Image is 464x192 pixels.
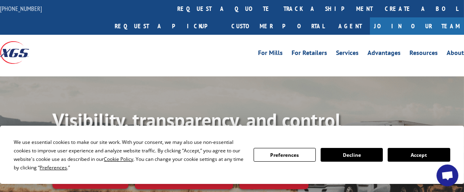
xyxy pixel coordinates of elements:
a: Resources [409,50,438,59]
b: Visibility, transparency, and control for your entire supply chain. [52,108,341,156]
button: Decline [321,148,383,162]
a: Services [336,50,359,59]
div: We use essential cookies to make our site work. With your consent, we may also use non-essential ... [14,138,244,172]
a: Request a pickup [109,17,225,35]
button: Accept [388,148,450,162]
button: Preferences [254,148,316,162]
div: Open chat [437,165,458,186]
a: For Retailers [292,50,327,59]
a: Customer Portal [225,17,330,35]
a: Join Our Team [370,17,464,35]
a: Agent [330,17,370,35]
a: For Mills [258,50,283,59]
span: Preferences [40,164,67,171]
span: Cookie Policy [104,156,133,162]
a: About [447,50,464,59]
a: Advantages [367,50,401,59]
